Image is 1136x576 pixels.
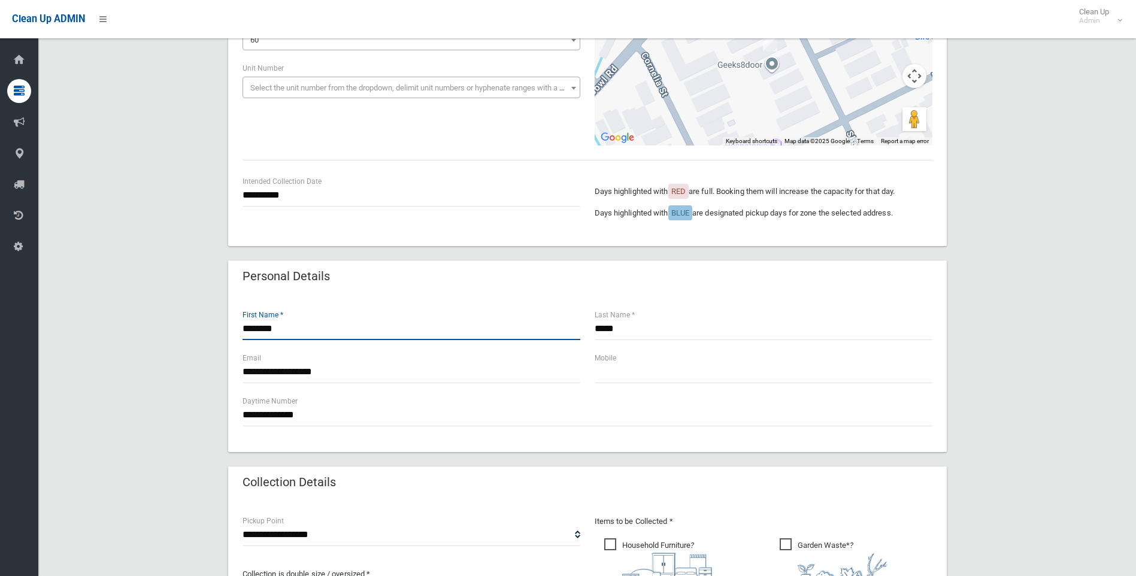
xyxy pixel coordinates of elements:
[12,13,85,25] span: Clean Up ADMIN
[1079,16,1109,25] small: Admin
[595,206,932,220] p: Days highlighted with are designated pickup days for zone the selected address.
[671,208,689,217] span: BLUE
[857,138,874,144] a: Terms (opens in new tab)
[763,31,777,51] div: 60 Shadforth Street, WILEY PARK NSW 2195
[250,35,259,44] span: 60
[902,107,926,131] button: Drag Pegman onto the map to open Street View
[784,138,850,144] span: Map data ©2025 Google
[1073,7,1121,25] span: Clean Up
[671,187,686,196] span: RED
[246,32,577,48] span: 60
[595,184,932,199] p: Days highlighted with are full. Booking them will increase the capacity for that day.
[726,137,777,145] button: Keyboard shortcuts
[595,514,932,529] p: Items to be Collected *
[881,138,929,144] a: Report a map error
[228,265,344,288] header: Personal Details
[228,471,350,494] header: Collection Details
[598,130,637,145] img: Google
[902,64,926,88] button: Map camera controls
[250,83,585,92] span: Select the unit number from the dropdown, delimit unit numbers or hyphenate ranges with a comma
[598,130,637,145] a: Open this area in Google Maps (opens a new window)
[243,29,580,50] span: 60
